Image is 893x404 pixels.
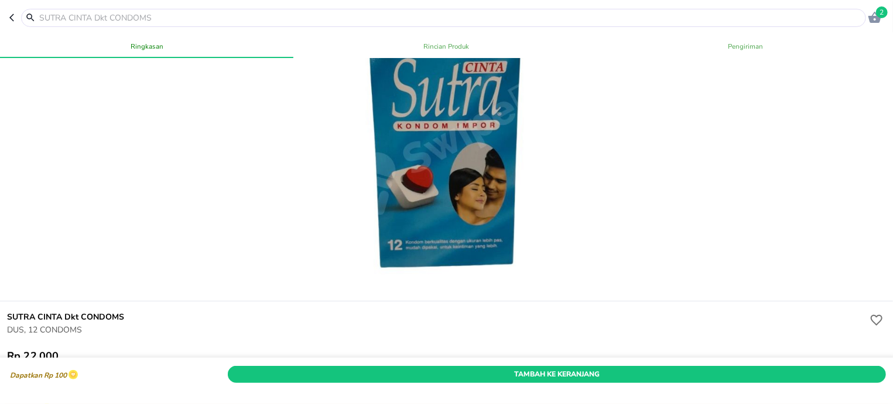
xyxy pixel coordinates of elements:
[38,12,863,24] input: SUTRA CINTA Dkt CONDOMS
[228,366,886,383] button: Tambah Ke Keranjang
[7,349,59,363] p: Rp 22.000
[876,6,888,18] span: 2
[7,371,67,379] p: Dapatkan Rp 100
[7,311,867,324] h6: SUTRA CINTA Dkt CONDOMS
[304,40,589,52] span: Rincian Produk
[7,324,867,336] p: DUS, 12 CONDOMS
[5,40,290,52] span: Ringkasan
[603,40,888,52] span: Pengiriman
[237,368,877,381] span: Tambah Ke Keranjang
[866,9,884,26] button: 2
